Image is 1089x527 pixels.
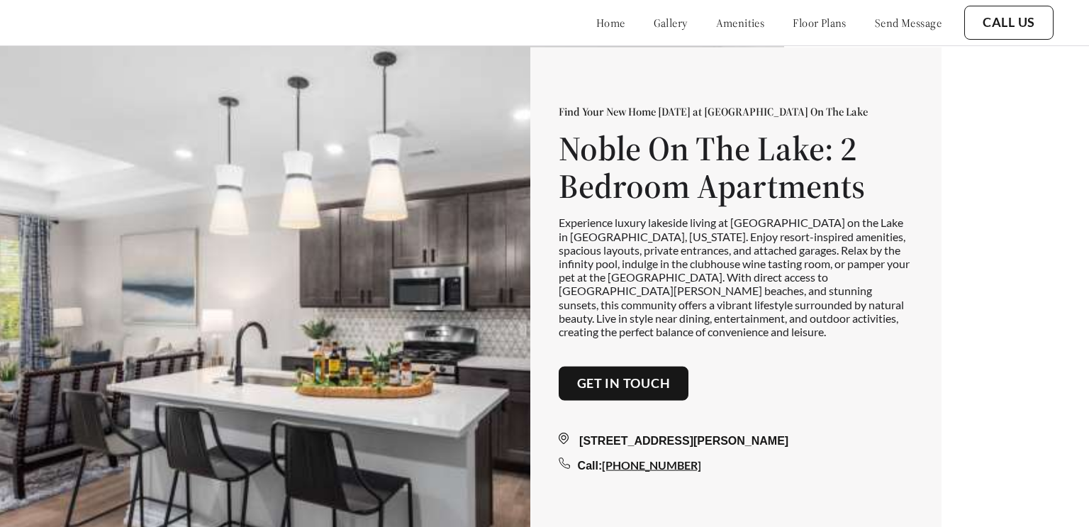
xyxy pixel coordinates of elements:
button: Get in touch [559,367,689,401]
a: Call Us [983,15,1035,30]
a: [PHONE_NUMBER] [602,457,701,471]
a: Get in touch [577,376,671,392]
a: home [596,16,625,30]
a: amenities [716,16,765,30]
p: Experience luxury lakeside living at [GEOGRAPHIC_DATA] on the Lake in [GEOGRAPHIC_DATA], [US_STAT... [559,216,913,338]
a: floor plans [793,16,847,30]
div: [STREET_ADDRESS][PERSON_NAME] [559,432,913,449]
a: send message [875,16,942,30]
span: Call: [578,459,603,471]
h1: Noble On The Lake: 2 Bedroom Apartments [559,129,913,204]
p: Find Your New Home [DATE] at [GEOGRAPHIC_DATA] On The Lake [559,104,913,118]
button: Call Us [964,6,1054,40]
a: gallery [654,16,688,30]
